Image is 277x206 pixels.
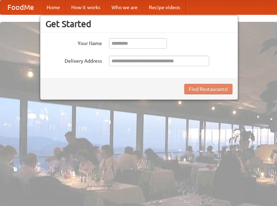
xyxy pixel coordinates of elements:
[46,56,102,64] label: Delivery Address
[143,0,186,14] a: Recipe videos
[46,19,233,29] h3: Get Started
[0,0,41,14] a: FoodMe
[66,0,106,14] a: How it works
[41,0,66,14] a: Home
[184,84,233,94] button: Find Restaurants!
[106,0,143,14] a: Who we are
[46,38,102,47] label: Your Name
